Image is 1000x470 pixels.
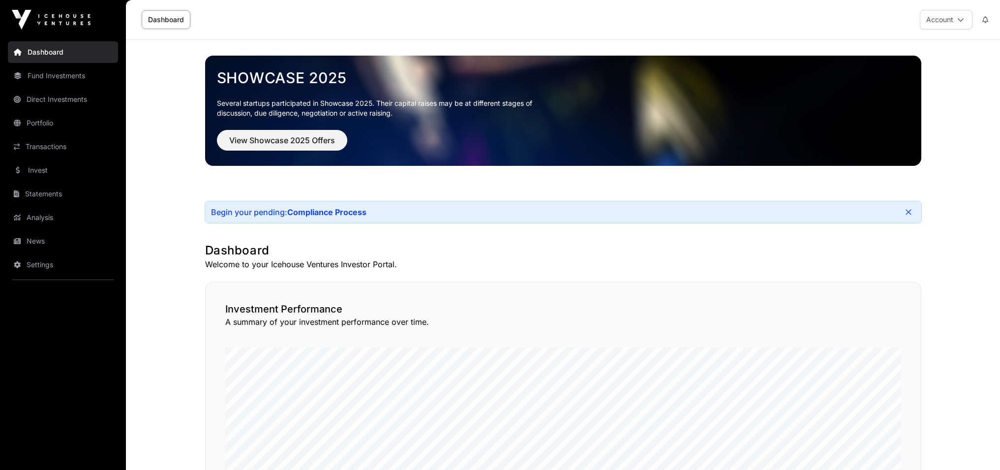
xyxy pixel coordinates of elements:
a: Compliance Process [287,207,366,217]
a: View Showcase 2025 Offers [217,140,347,150]
h2: Investment Performance [225,302,901,316]
span: View Showcase 2025 Offers [229,134,335,146]
a: Dashboard [142,10,190,29]
div: Begin your pending: [211,207,366,217]
button: View Showcase 2025 Offers [217,130,347,151]
button: Close [902,205,915,219]
p: Welcome to your Icehouse Ventures Investor Portal. [205,258,921,270]
button: Account [920,10,972,30]
p: A summary of your investment performance over time. [225,316,901,328]
h1: Dashboard [205,243,921,258]
a: Fund Investments [8,65,118,87]
p: Several startups participated in Showcase 2025. Their capital raises may be at different stages o... [217,98,547,118]
a: Dashboard [8,41,118,63]
a: News [8,230,118,252]
a: Invest [8,159,118,181]
a: Transactions [8,136,118,157]
a: Direct Investments [8,89,118,110]
a: Statements [8,183,118,205]
img: Icehouse Ventures Logo [12,10,91,30]
a: Portfolio [8,112,118,134]
a: Settings [8,254,118,276]
a: Showcase 2025 [217,69,909,87]
a: Analysis [8,207,118,228]
img: Showcase 2025 [205,56,921,166]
